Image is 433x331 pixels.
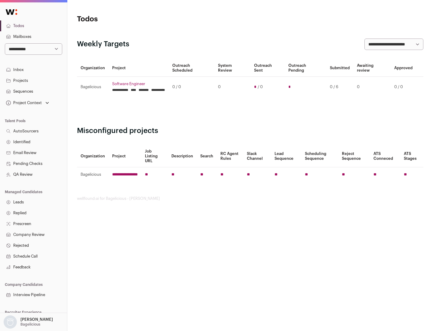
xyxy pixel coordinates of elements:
th: Job Listing URL [141,145,168,167]
td: 0 / 0 [391,77,416,97]
td: Bagelicious [77,77,109,97]
div: Project Context [5,101,42,105]
span: / 0 [258,85,263,89]
button: Open dropdown [5,99,50,107]
th: Slack Channel [243,145,271,167]
th: Approved [391,60,416,77]
th: Outreach Scheduled [169,60,214,77]
th: Outreach Pending [285,60,326,77]
th: Submitted [326,60,353,77]
th: ATS Stages [400,145,423,167]
td: 0 [353,77,391,97]
th: Project [109,145,141,167]
td: 0 / 6 [326,77,353,97]
th: Search [197,145,217,167]
td: Bagelicious [77,167,109,182]
button: Open dropdown [2,315,54,329]
p: [PERSON_NAME] [20,317,53,322]
th: ATS Conneced [370,145,400,167]
img: Wellfound [2,6,20,18]
a: Software Engineer [112,82,165,86]
th: Description [168,145,197,167]
th: Organization [77,145,109,167]
h2: Weekly Targets [77,39,129,49]
img: nopic.png [4,315,17,329]
td: 0 / 0 [169,77,214,97]
td: 0 [214,77,250,97]
th: Organization [77,60,109,77]
footer: wellfound:ai for Bagelicious - [PERSON_NAME] [77,196,423,201]
p: Bagelicious [20,322,40,327]
th: Outreach Sent [250,60,285,77]
th: RC Agent Rules [217,145,243,167]
th: Project [109,60,169,77]
th: Scheduling Sequence [301,145,338,167]
th: Lead Sequence [271,145,301,167]
th: System Review [214,60,250,77]
th: Awaiting review [353,60,391,77]
h1: Todos [77,14,192,24]
th: Reject Sequence [338,145,370,167]
h2: Misconfigured projects [77,126,423,136]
